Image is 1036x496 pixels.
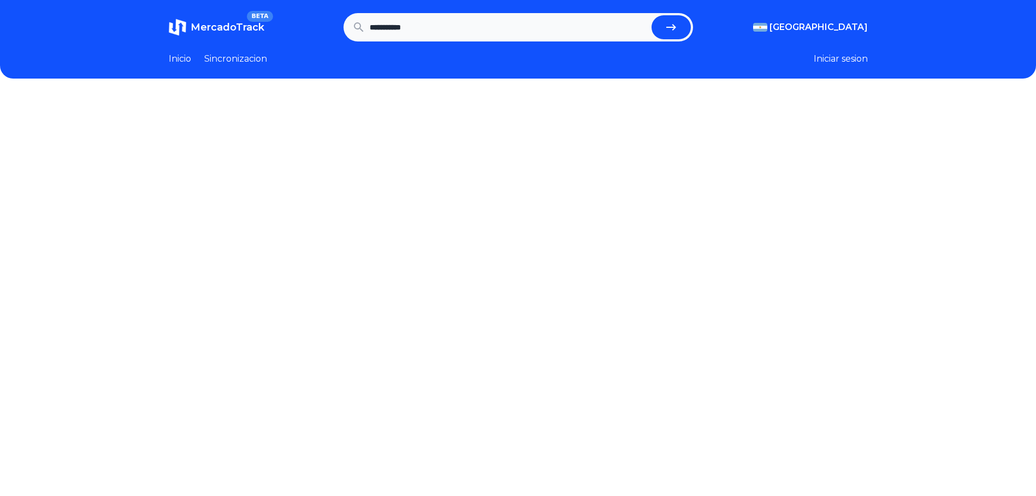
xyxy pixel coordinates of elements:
button: Iniciar sesion [814,52,868,65]
button: [GEOGRAPHIC_DATA] [753,21,868,34]
span: [GEOGRAPHIC_DATA] [769,21,868,34]
a: MercadoTrackBETA [169,19,264,36]
a: Inicio [169,52,191,65]
img: Argentina [753,23,767,32]
img: MercadoTrack [169,19,186,36]
span: MercadoTrack [191,21,264,33]
a: Sincronizacion [204,52,267,65]
span: BETA [247,11,273,22]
